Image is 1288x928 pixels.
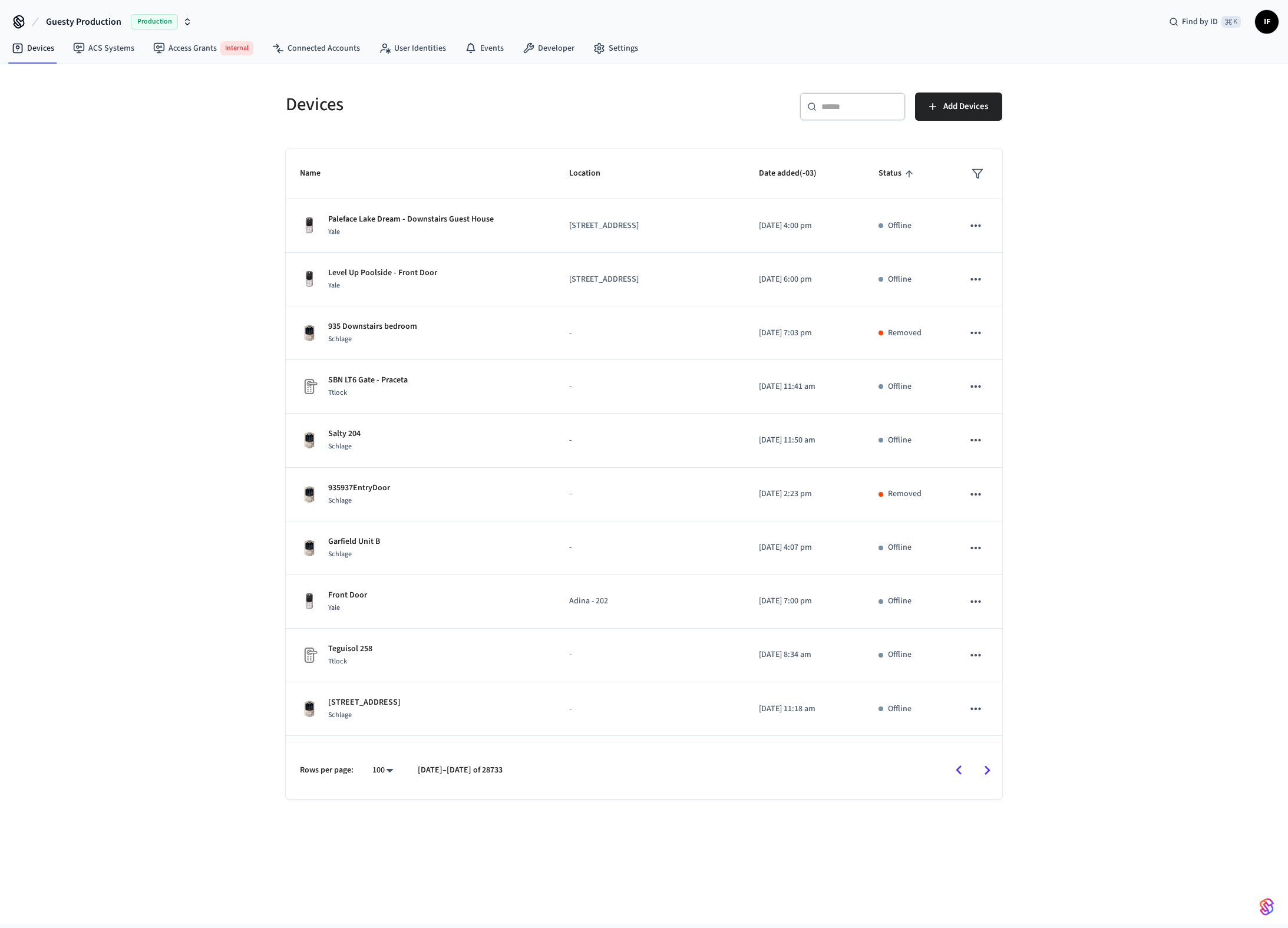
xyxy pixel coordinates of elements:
img: Yale Assure Touchscreen Wifi Smart Lock, Satin Nickel, Front [300,592,319,611]
a: Access GrantsInternal [144,37,263,60]
p: Offline [888,434,911,447]
p: Offline [888,649,911,661]
button: Go to next page [973,757,1001,784]
p: Rows per page: [300,764,354,777]
div: Find by ID⌘ K [1160,11,1250,32]
p: Paleface Lake Dream - Downstairs Guest House [328,213,494,226]
p: Front Door [328,589,367,602]
p: Teguisol 258 [328,643,372,655]
a: ACS Systems [64,38,144,59]
p: Offline [888,703,911,715]
span: Production [131,14,178,29]
span: Schlage [328,334,352,344]
span: Schlage [328,496,352,506]
span: Find by ID [1182,16,1218,28]
span: Guesty Production [46,15,121,29]
p: - [569,488,730,500]
span: Ttlock [328,656,347,666]
img: Schlage Sense Smart Deadbolt with Camelot Trim, Front [300,539,319,557]
p: Offline [888,381,911,393]
p: [DATE] 4:07 pm [759,541,851,554]
span: ⌘ K [1221,16,1241,28]
p: [STREET_ADDRESS] [569,220,730,232]
p: 935 Downstairs bedroom [328,321,417,333]
p: SBN LT6 Gate - Praceta [328,374,408,387]
p: - [569,327,730,339]
span: Schlage [328,710,352,720]
span: Yale [328,227,340,237]
span: IF [1256,11,1277,32]
a: Developer [513,38,584,59]
span: Yale [328,280,340,290]
p: - [569,703,730,715]
a: Settings [584,38,648,59]
p: Removed [888,488,922,500]
p: [DATE] 11:41 am [759,381,851,393]
p: [DATE] 7:00 pm [759,595,851,607]
img: Yale Assure Touchscreen Wifi Smart Lock, Satin Nickel, Front [300,270,319,289]
p: - [569,434,730,447]
p: Offline [888,595,911,607]
p: Offline [888,541,911,554]
img: Placeholder Lock Image [300,377,319,396]
p: Garfield Unit B [328,536,380,548]
p: - [569,649,730,661]
button: IF [1255,10,1279,34]
p: [STREET_ADDRESS] [328,696,401,709]
a: Events [455,38,513,59]
span: Add Devices [943,99,988,114]
div: 100 [368,762,399,779]
button: Add Devices [915,93,1002,121]
span: Schlage [328,549,352,559]
h5: Devices [286,93,637,117]
span: Ttlock [328,388,347,398]
a: Devices [2,38,64,59]
p: [DATE] 11:50 am [759,434,851,447]
span: Yale [328,603,340,613]
p: [DATE]–[DATE] of 28733 [418,764,503,777]
p: [DATE] 2:23 pm [759,488,851,500]
img: Schlage Sense Smart Deadbolt with Camelot Trim, Front [300,323,319,342]
span: Schlage [328,441,352,451]
button: Go to previous page [945,757,973,784]
p: [DATE] 8:34 am [759,649,851,661]
p: Level Up Poolside - Front Door [328,267,437,279]
img: Placeholder Lock Image [300,646,319,665]
img: Yale Assure Touchscreen Wifi Smart Lock, Satin Nickel, Front [300,216,319,235]
p: [DATE] 11:18 am [759,703,851,715]
p: Salty 204 [328,428,361,440]
p: Offline [888,273,911,286]
p: - [569,381,730,393]
p: [DATE] 7:03 pm [759,327,851,339]
p: Adina - 202 [569,595,730,607]
span: Name [300,164,336,183]
img: SeamLogoGradient.69752ec5.svg [1260,897,1274,916]
p: - [569,541,730,554]
p: [STREET_ADDRESS] [569,273,730,286]
p: [DATE] 4:00 pm [759,220,851,232]
span: Date added(-03) [759,164,832,183]
img: Schlage Sense Smart Deadbolt with Camelot Trim, Front [300,485,319,504]
p: 935937EntryDoor [328,482,390,494]
span: Status [879,164,917,183]
a: User Identities [369,38,455,59]
img: Schlage Sense Smart Deadbolt with Camelot Trim, Front [300,431,319,450]
p: Offline [888,220,911,232]
p: Removed [888,327,922,339]
a: Connected Accounts [263,38,369,59]
span: Location [569,164,616,183]
img: Schlage Sense Smart Deadbolt with Camelot Trim, Front [300,699,319,718]
p: [DATE] 6:00 pm [759,273,851,286]
span: Internal [220,41,253,55]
